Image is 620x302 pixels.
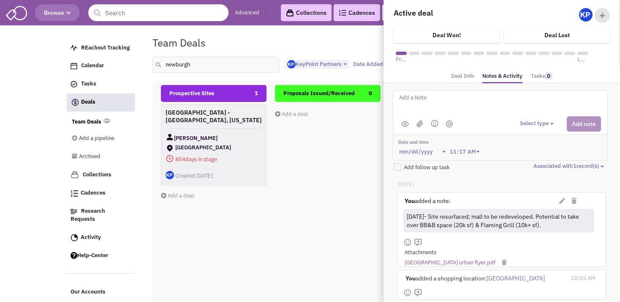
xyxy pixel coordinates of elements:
[487,275,545,282] span: [GEOGRAPHIC_DATA]
[67,93,135,112] a: Deals
[502,260,506,265] i: Remove Attachment
[66,248,135,264] a: Help-Center
[401,121,409,127] img: public.png
[545,72,552,80] span: 0
[66,284,135,300] a: Our Accounts
[287,60,341,68] span: KeyPoint Partners
[520,120,556,128] button: Select type
[66,167,135,183] a: Collections
[405,197,415,205] strong: You
[71,209,77,214] img: Research.png
[72,149,123,165] a: Archived
[6,4,27,20] img: SmartAdmin
[403,288,412,297] img: face-smile.png
[283,90,355,97] span: Proposals Issued/Received
[161,192,194,199] a: Add a deal
[416,120,423,127] img: (jpg,png,gif,doc,docx,xls,xlsx,pdf,txt)
[166,154,262,165] span: days in stage
[353,60,383,68] span: Date Added
[571,275,596,282] span: 10:55 AM
[72,118,101,126] a: Team Deals
[559,198,565,204] i: Edit Note
[431,120,438,127] img: emoji.png
[175,172,213,179] span: Created [DATE]
[451,70,474,82] a: Deal Info
[81,233,101,241] span: Activity
[339,10,346,16] img: Cadences_logo.png
[81,189,106,197] span: Cadences
[281,4,332,21] a: Collections
[404,164,450,171] span: Add follow up task
[397,181,606,189] p: [DATE]
[166,154,174,163] img: icon-daysinstage-red.png
[71,234,78,242] img: Activity.png
[66,58,135,74] a: Calendar
[403,270,567,286] div: added a shopping location:
[152,57,279,73] input: Search deals
[72,131,123,147] a: Add a pipeline
[414,238,422,247] img: mdi_comment-add-outline.png
[405,210,591,231] div: [DATE]- Site resurfaced; mall to be redeveloped. Potential to take over BB&B space (20k sf) & Fla...
[369,85,372,102] span: 0
[351,60,392,69] button: Date Added
[71,170,79,179] img: icon-collection-lavender.png
[169,90,215,97] span: Prospective Sites
[174,133,218,143] span: [PERSON_NAME]
[175,144,251,151] span: [GEOGRAPHIC_DATA]
[81,80,96,88] span: Tasks
[66,40,135,56] a: REachout Tracking
[287,60,296,69] img: Gp5tB00MpEGTGSMiAkF79g.png
[531,70,552,82] a: Tasks
[432,31,461,39] h4: Deal Won!
[88,4,228,21] input: Search
[71,288,106,296] span: Our Accounts
[396,55,407,63] span: Prospective Sites
[286,9,294,17] img: icon-collection-lavender-black.svg
[275,110,308,118] a: Add a deal
[71,97,79,107] img: icon-deals.svg
[595,8,610,23] div: Add Collaborator
[334,4,380,21] a: Cadences
[405,249,436,257] label: Attachments
[394,8,496,18] h4: Active deal
[44,9,71,16] span: Browse
[285,60,349,69] button: KeyPoint Partners
[235,9,259,17] a: Advanced
[71,63,77,69] img: Calendar.png
[66,230,135,246] a: Activity
[35,4,80,21] button: Browse
[579,8,593,22] img: Gp5tB00MpEGTGSMiAkF79g.png
[152,37,206,48] h1: Team Deals
[405,197,451,205] label: added a note:
[83,171,111,178] span: Collections
[405,275,416,282] b: You
[166,144,174,152] img: ShoppingCenter
[175,156,185,163] span: 854
[66,76,135,92] a: Tasks
[81,44,130,51] span: REachout Tracking
[66,185,135,201] a: Cadences
[403,238,412,247] img: face-smile.png
[71,208,105,223] span: Research Requests
[66,203,135,228] a: Research Requests
[81,62,104,69] span: Calendar
[71,190,78,197] img: Cadences_logo.png
[71,252,77,259] img: help.png
[166,133,174,141] img: Contact Image
[571,198,576,204] i: Delete Note
[405,259,495,267] a: [GEOGRAPHIC_DATA] urban flyer.pdf
[446,121,453,127] img: mantion.png
[533,162,606,170] button: Associated with1record(s)
[577,55,588,63] span: Lease executed
[573,162,576,170] span: 1
[482,70,522,84] a: Notes & Activity
[414,288,422,297] img: mdi_comment-add-outline.png
[544,31,570,39] h4: Deal Lost
[398,139,484,146] label: Date and time
[166,109,262,124] h4: [GEOGRAPHIC_DATA] - [GEOGRAPHIC_DATA], [US_STATE]
[255,85,258,102] span: 1
[71,81,77,88] img: icon-tasks.png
